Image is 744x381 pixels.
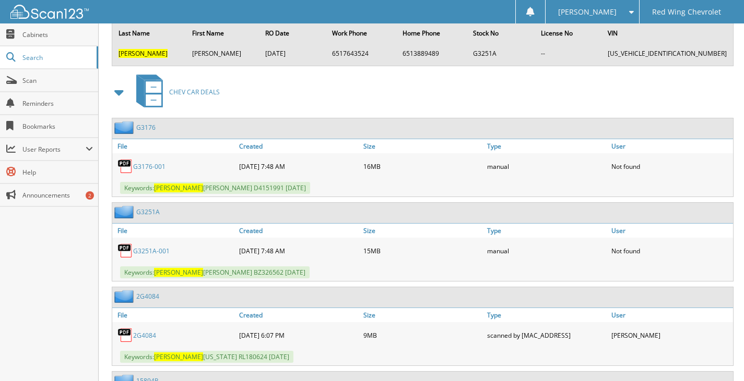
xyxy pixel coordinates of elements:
[10,5,89,19] img: scan123-logo-white.svg
[86,191,94,200] div: 2
[361,224,485,238] a: Size
[154,183,203,192] span: [PERSON_NAME]
[117,327,133,343] img: PDF.png
[536,22,601,44] th: License No
[652,9,721,15] span: Red Wing Chevrolet
[114,290,136,303] img: folder2.png
[120,266,310,278] span: Keywords: [PERSON_NAME] BZ326562 [DATE]
[609,139,733,153] a: User
[609,224,733,238] a: User
[114,121,136,134] img: folder2.png
[485,240,609,261] div: manual
[120,182,310,194] span: Keywords: [PERSON_NAME] D4151991 [DATE]
[22,191,93,200] span: Announcements
[237,156,361,177] div: [DATE] 7:48 AM
[119,49,168,58] span: [PERSON_NAME]
[485,224,609,238] a: Type
[169,88,220,96] span: CHEV CAR DEALS
[397,22,467,44] th: Home Phone
[237,308,361,322] a: Created
[112,224,237,238] a: File
[468,22,534,44] th: Stock No
[536,45,601,62] td: --
[133,247,170,255] a: G3251A-001
[136,123,156,132] a: G3176
[609,325,733,346] div: [PERSON_NAME]
[361,139,485,153] a: Size
[485,139,609,153] a: Type
[154,352,203,361] span: [PERSON_NAME]
[113,22,186,44] th: Last Name
[237,325,361,346] div: [DATE] 6:07 PM
[609,156,733,177] div: Not found
[609,240,733,261] div: Not found
[130,71,220,113] a: CHEV CAR DEALS
[22,30,93,39] span: Cabinets
[120,351,293,363] span: Keywords: [US_STATE] RL180624 [DATE]
[154,268,203,277] span: [PERSON_NAME]
[327,22,396,44] th: Work Phone
[485,308,609,322] a: Type
[187,22,259,44] th: First Name
[361,325,485,346] div: 9MB
[22,122,93,131] span: Bookmarks
[22,99,93,108] span: Reminders
[112,139,237,153] a: File
[260,22,326,44] th: RO Date
[133,331,156,340] a: 2G4084
[22,76,93,85] span: Scan
[237,224,361,238] a: Created
[361,308,485,322] a: Size
[237,240,361,261] div: [DATE] 7:48 AM
[603,22,732,44] th: VIN
[22,53,91,62] span: Search
[603,45,732,62] td: [US_VEHICLE_IDENTIFICATION_NUMBER]
[485,156,609,177] div: manual
[114,205,136,218] img: folder2.png
[260,45,326,62] td: [DATE]
[22,145,86,154] span: User Reports
[136,292,159,301] a: 2G4084
[327,45,396,62] td: 6517643524
[133,162,166,171] a: G3176-001
[361,156,485,177] div: 16MB
[558,9,617,15] span: [PERSON_NAME]
[468,45,534,62] td: G3251A
[397,45,467,62] td: 6513889489
[237,139,361,153] a: Created
[136,207,160,216] a: G3251A
[112,308,237,322] a: File
[117,158,133,174] img: PDF.png
[187,45,259,62] td: [PERSON_NAME]
[485,325,609,346] div: scanned by [MAC_ADDRESS]
[361,240,485,261] div: 15MB
[22,168,93,177] span: Help
[609,308,733,322] a: User
[117,243,133,259] img: PDF.png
